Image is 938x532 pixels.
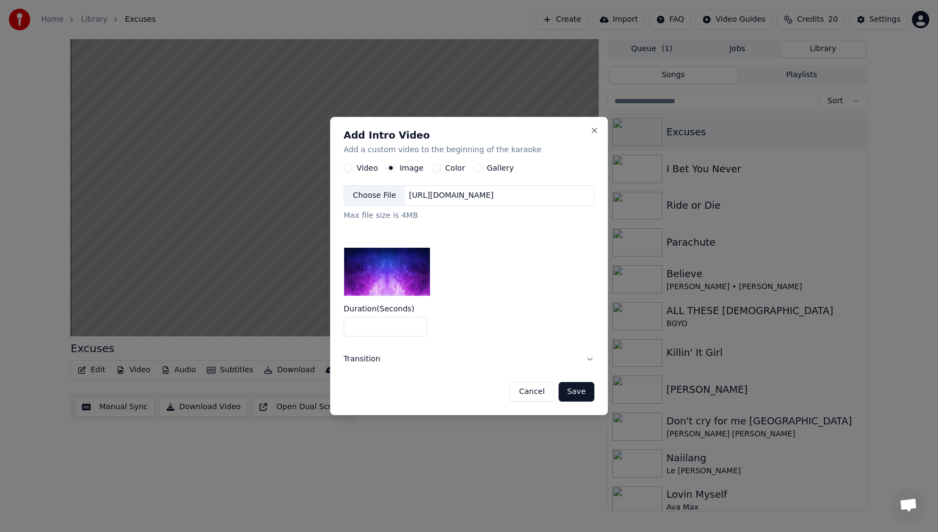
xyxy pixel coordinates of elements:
div: Max file size is 4MB [344,211,594,222]
label: Gallery [487,165,514,172]
label: Video [357,165,378,172]
label: Color [445,165,465,172]
div: Choose File [344,186,405,206]
label: Duration ( Seconds ) [344,305,594,312]
div: [URL][DOMAIN_NAME] [405,191,498,202]
h2: Add Intro Video [344,130,594,140]
button: Cancel [510,382,554,402]
button: Transition [344,345,594,373]
p: Add a custom video to the beginning of the karaoke [344,145,594,155]
button: Save [559,382,594,402]
label: Image [400,165,423,172]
